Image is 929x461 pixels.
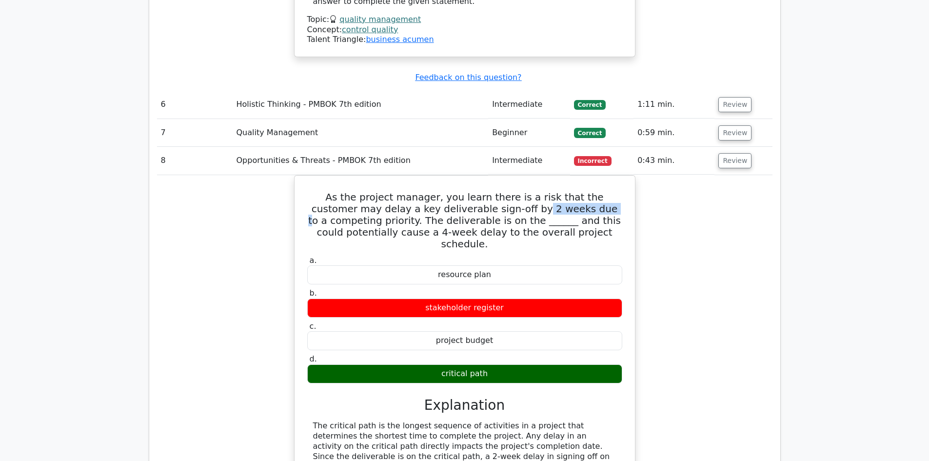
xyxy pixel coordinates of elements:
[342,25,398,34] a: control quality
[233,91,489,119] td: Holistic Thinking - PMBOK 7th edition
[313,397,616,414] h3: Explanation
[310,288,317,298] span: b.
[574,100,606,110] span: Correct
[233,119,489,147] td: Quality Management
[488,147,570,175] td: Intermediate
[307,15,622,45] div: Talent Triangle:
[415,73,521,82] a: Feedback on this question?
[157,91,233,119] td: 6
[306,191,623,250] h5: As the project manager, you learn there is a risk that the customer may delay a key deliverable s...
[307,364,622,383] div: critical path
[339,15,421,24] a: quality management
[307,299,622,318] div: stakeholder register
[718,125,751,140] button: Review
[310,354,317,363] span: d.
[574,128,606,138] span: Correct
[310,321,316,331] span: c.
[633,147,714,175] td: 0:43 min.
[307,15,622,25] div: Topic:
[233,147,489,175] td: Opportunities & Threats - PMBOK 7th edition
[157,119,233,147] td: 7
[633,119,714,147] td: 0:59 min.
[718,97,751,112] button: Review
[307,331,622,350] div: project budget
[310,256,317,265] span: a.
[718,153,751,168] button: Review
[157,147,233,175] td: 8
[633,91,714,119] td: 1:11 min.
[366,35,434,44] a: business acumen
[488,119,570,147] td: Beginner
[574,156,612,166] span: Incorrect
[488,91,570,119] td: Intermediate
[307,25,622,35] div: Concept:
[307,265,622,284] div: resource plan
